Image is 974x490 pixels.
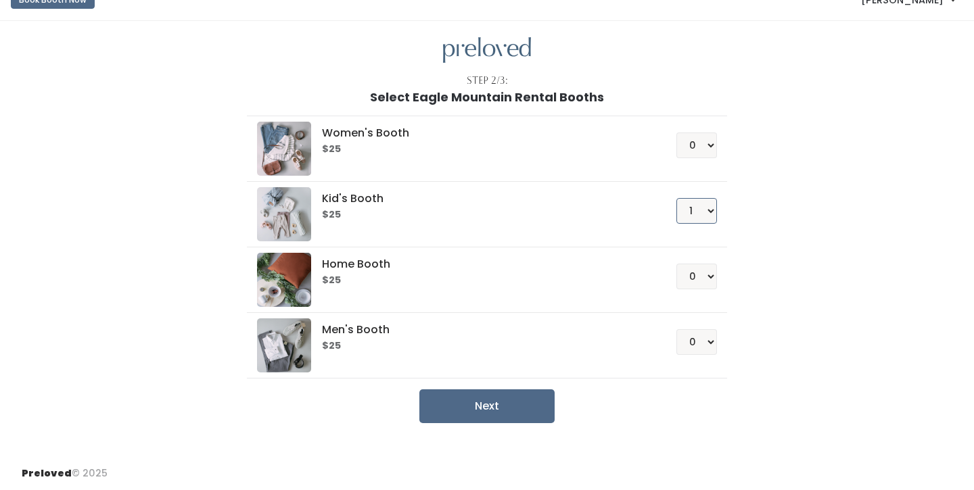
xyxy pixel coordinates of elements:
h6: $25 [322,144,643,155]
img: preloved logo [257,253,311,307]
h1: Select Eagle Mountain Rental Booths [370,91,604,104]
h6: $25 [322,275,643,286]
img: preloved logo [257,187,311,241]
img: preloved logo [443,37,531,64]
div: Step 2/3: [467,74,508,88]
h5: Kid's Booth [322,193,643,205]
div: © 2025 [22,456,108,481]
img: preloved logo [257,318,311,372]
h5: Men's Booth [322,324,643,336]
h5: Women's Booth [322,127,643,139]
span: Preloved [22,466,72,480]
img: preloved logo [257,122,311,176]
h6: $25 [322,341,643,351]
button: Next [419,389,555,423]
h5: Home Booth [322,258,643,270]
h6: $25 [322,210,643,220]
